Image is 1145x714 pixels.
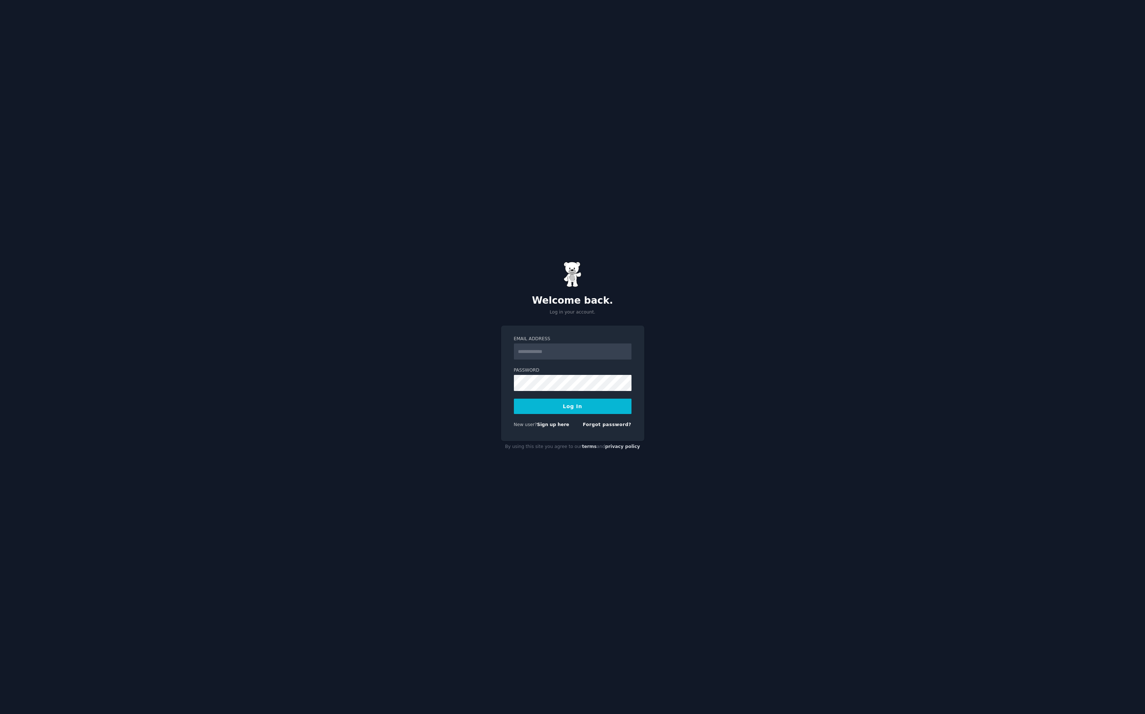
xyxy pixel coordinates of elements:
p: Log in your account. [501,309,644,316]
label: Password [514,367,631,374]
a: privacy policy [605,444,640,449]
div: By using this site you agree to our and [501,441,644,453]
a: Sign up here [537,422,569,427]
img: Gummy Bear [564,262,582,287]
a: terms [582,444,596,449]
h2: Welcome back. [501,295,644,307]
span: New user? [514,422,537,427]
label: Email Address [514,336,631,342]
a: Forgot password? [583,422,631,427]
button: Log In [514,399,631,414]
